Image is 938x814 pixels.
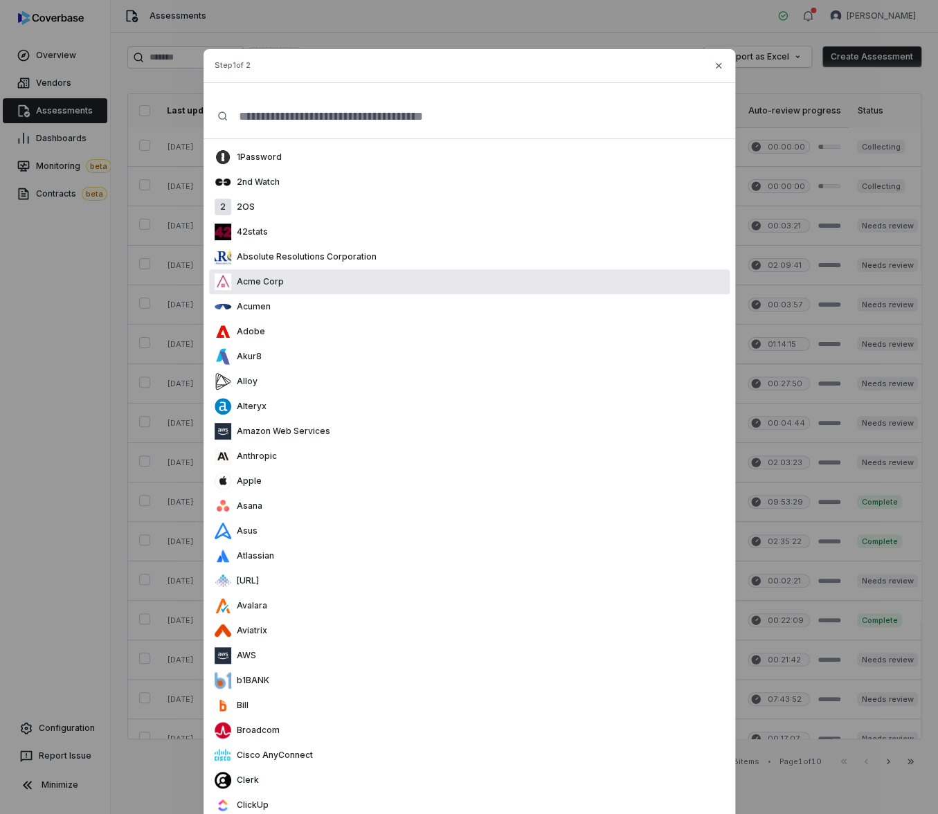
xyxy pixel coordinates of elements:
p: 2OS [231,201,255,212]
p: Akur8 [231,351,262,362]
p: 42stats [231,226,268,237]
p: Avalara [231,600,267,611]
p: Asana [231,500,262,512]
p: Amazon Web Services [231,426,330,437]
p: Aviatrix [231,625,267,636]
p: ClickUp [231,799,269,811]
p: Acme Corp [231,276,284,287]
p: Apple [231,476,262,487]
p: Cisco AnyConnect [231,750,313,761]
p: Absolute Resolutions Corporation [231,251,377,262]
p: Anthropic [231,451,277,462]
p: [URL] [231,575,259,586]
p: Adobe [231,326,265,337]
p: Asus [231,525,258,536]
p: 1Password [231,152,282,163]
p: b1BANK [231,675,269,686]
p: Broadcom [231,725,280,736]
p: Acumen [231,301,271,312]
p: Clerk [231,775,259,786]
p: Atlassian [231,550,274,561]
p: Alloy [231,376,258,387]
p: Bill [231,700,249,711]
span: Step 1 of 2 [215,60,251,71]
p: AWS [231,650,256,661]
p: Alteryx [231,401,267,412]
p: 2nd Watch [231,177,280,188]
